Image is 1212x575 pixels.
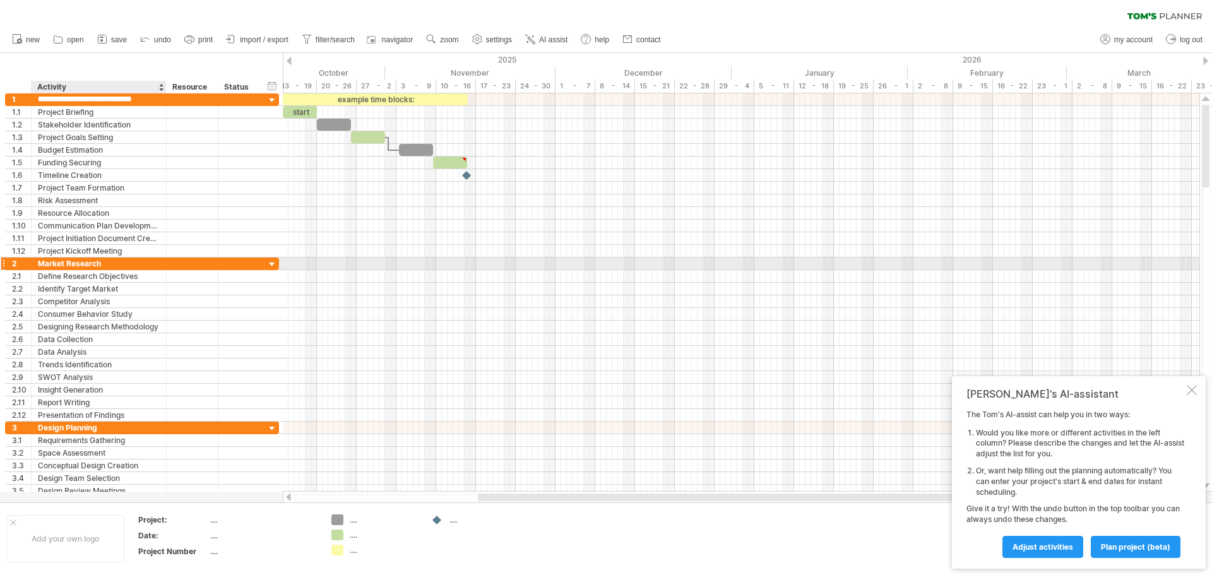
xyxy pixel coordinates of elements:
[619,32,665,48] a: contact
[440,35,458,44] span: zoom
[12,346,31,358] div: 2.7
[38,384,160,396] div: Insight Generation
[6,515,124,562] div: Add your own logo
[12,396,31,408] div: 2.11
[38,119,160,131] div: Stakeholder Identification
[754,80,794,93] div: 5 - 11
[224,81,252,93] div: Status
[12,422,31,434] div: 3
[966,388,1184,400] div: [PERSON_NAME]'s AI-assistant
[12,119,31,131] div: 1.2
[732,66,908,80] div: January 2026
[38,194,160,206] div: Risk Assessment
[976,466,1184,497] li: Or, want help filling out the planning automatically? You can enter your project's start & end da...
[1097,32,1156,48] a: my account
[1114,35,1153,44] span: my account
[675,80,715,93] div: 22 - 28
[578,32,613,48] a: help
[1033,80,1072,93] div: 23 - 1
[283,106,317,118] div: start
[12,459,31,471] div: 3.3
[423,32,462,48] a: zoom
[436,80,476,93] div: 10 - 16
[38,422,160,434] div: Design Planning
[38,485,160,497] div: Design Review Meetings
[12,434,31,446] div: 3.1
[38,245,160,257] div: Project Kickoff Meeting
[38,169,160,181] div: Timeline Creation
[469,32,516,48] a: settings
[38,131,160,143] div: Project Goals Setting
[210,530,316,541] div: ....
[38,182,160,194] div: Project Team Formation
[38,346,160,358] div: Data Analysis
[993,80,1033,93] div: 16 - 22
[449,514,518,525] div: ....
[37,81,159,93] div: Activity
[12,245,31,257] div: 1.12
[12,258,31,270] div: 2
[476,80,516,93] div: 17 - 23
[154,35,171,44] span: undo
[38,321,160,333] div: Designing Research Methodology
[12,93,31,105] div: 1
[1013,542,1073,552] span: Adjust activities
[26,35,40,44] span: new
[38,232,160,244] div: Project Initiation Document Creation
[38,220,160,232] div: Communication Plan Development
[181,32,217,48] a: print
[38,472,160,484] div: Design Team Selection
[12,333,31,345] div: 2.6
[595,80,635,93] div: 8 - 14
[9,32,44,48] a: new
[172,81,211,93] div: Resource
[522,32,571,48] a: AI assist
[38,371,160,383] div: SWOT Analysis
[12,447,31,459] div: 3.2
[38,258,160,270] div: Market Research
[595,35,609,44] span: help
[38,359,160,370] div: Trends Identification
[38,434,160,446] div: Requirements Gathering
[12,106,31,118] div: 1.1
[12,144,31,156] div: 1.4
[1163,32,1206,48] a: log out
[1101,542,1170,552] span: plan project (beta)
[12,485,31,497] div: 3.5
[317,80,357,93] div: 20 - 26
[316,35,355,44] span: filter/search
[382,35,413,44] span: navigator
[111,35,127,44] span: save
[1112,80,1152,93] div: 9 - 15
[38,459,160,471] div: Conceptual Design Creation
[874,80,913,93] div: 26 - 1
[365,32,417,48] a: navigator
[12,194,31,206] div: 1.8
[223,32,292,48] a: import / export
[516,80,555,93] div: 24 - 30
[396,80,436,93] div: 3 - 9
[38,295,160,307] div: Competitor Analysis
[350,514,419,525] div: ....
[38,333,160,345] div: Data Collection
[198,35,213,44] span: print
[138,514,208,525] div: Project:
[94,32,131,48] a: save
[50,32,88,48] a: open
[555,80,595,93] div: 1 - 7
[12,270,31,282] div: 2.1
[12,131,31,143] div: 1.3
[210,546,316,557] div: ....
[137,32,175,48] a: undo
[209,66,385,80] div: October 2025
[953,80,993,93] div: 9 - 15
[908,66,1067,80] div: February 2026
[38,144,160,156] div: Budget Estimation
[12,308,31,320] div: 2.4
[12,207,31,219] div: 1.9
[138,546,208,557] div: Project Number
[350,530,419,540] div: ....
[1180,35,1203,44] span: log out
[12,409,31,421] div: 2.12
[12,157,31,169] div: 1.5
